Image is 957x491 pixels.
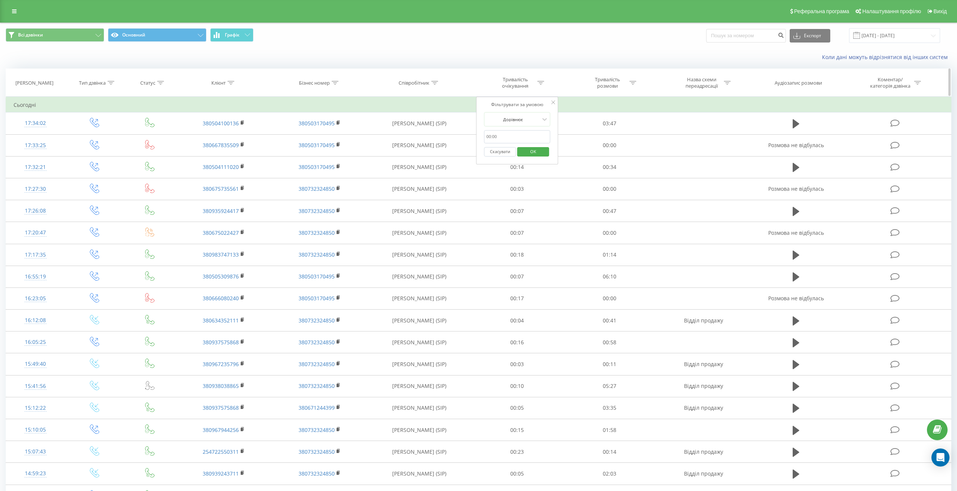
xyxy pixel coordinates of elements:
[225,32,240,38] span: Графік
[203,229,239,236] a: 380675022427
[14,444,58,459] div: 15:07:43
[299,339,335,346] a: 380732324850
[563,244,655,266] td: 01:14
[682,76,722,89] div: Назва схеми переадресації
[299,163,335,170] a: 380503170495
[471,200,563,222] td: 00:07
[822,53,951,61] a: Коли дані можуть відрізнятися вiд інших систем
[368,310,471,331] td: [PERSON_NAME] (SIP)
[108,28,206,42] button: Основний
[14,357,58,371] div: 15:49:40
[14,423,58,437] div: 15:10:05
[934,8,947,14] span: Вихід
[203,141,239,149] a: 380667835509
[706,29,786,43] input: Пошук за номером
[517,147,549,157] button: OK
[655,375,751,397] td: Відділ продажу
[471,222,563,244] td: 00:07
[299,382,335,389] a: 380732324850
[368,331,471,353] td: [PERSON_NAME] (SIP)
[768,229,824,236] span: Розмова не відбулась
[484,130,551,143] input: 00:00
[563,200,655,222] td: 00:47
[14,291,58,306] div: 16:23:05
[368,353,471,375] td: [PERSON_NAME] (SIP)
[563,310,655,331] td: 00:41
[299,426,335,433] a: 380732324850
[14,401,58,415] div: 15:12:22
[299,317,335,324] a: 380732324850
[14,313,58,328] div: 16:12:08
[14,225,58,240] div: 17:20:47
[471,331,563,353] td: 00:16
[14,335,58,350] div: 16:05:25
[655,397,751,419] td: Відділ продажу
[868,76,912,89] div: Коментар/категорія дзвінка
[203,426,239,433] a: 380967944256
[471,463,563,485] td: 00:05
[299,273,335,280] a: 380503170495
[794,8,849,14] span: Реферальна програма
[14,182,58,196] div: 17:27:30
[203,163,239,170] a: 380504111020
[471,397,563,419] td: 00:05
[655,353,751,375] td: Відділ продажу
[14,160,58,175] div: 17:32:21
[563,287,655,309] td: 00:00
[563,441,655,463] td: 00:14
[368,375,471,397] td: [PERSON_NAME] (SIP)
[484,101,551,108] div: Фільтрувати за умовою
[471,244,563,266] td: 00:18
[471,419,563,441] td: 00:15
[368,397,471,419] td: [PERSON_NAME] (SIP)
[299,470,335,477] a: 380732324850
[210,28,253,42] button: Графік
[6,28,104,42] button: Всі дзвінки
[203,185,239,192] a: 380675735561
[203,339,239,346] a: 380937575868
[471,353,563,375] td: 00:03
[368,463,471,485] td: [PERSON_NAME] (SIP)
[471,266,563,287] td: 00:07
[563,266,655,287] td: 06:10
[299,360,335,368] a: 380732324850
[299,229,335,236] a: 380732324850
[299,448,335,455] a: 380732324850
[368,441,471,463] td: [PERSON_NAME] (SIP)
[368,287,471,309] td: [PERSON_NAME] (SIP)
[563,156,655,178] td: 00:34
[203,317,239,324] a: 380634352111
[471,112,563,134] td: 00:16
[768,295,824,302] span: Розмова не відбулась
[563,375,655,397] td: 05:27
[368,178,471,200] td: [PERSON_NAME] (SIP)
[203,382,239,389] a: 380938038865
[368,156,471,178] td: [PERSON_NAME] (SIP)
[211,80,226,86] div: Клієнт
[655,441,751,463] td: Відділ продажу
[471,178,563,200] td: 00:03
[768,185,824,192] span: Розмова не відбулась
[471,375,563,397] td: 00:10
[368,112,471,134] td: [PERSON_NAME] (SIP)
[203,273,239,280] a: 380505309876
[368,134,471,156] td: [PERSON_NAME] (SIP)
[471,156,563,178] td: 00:14
[14,379,58,394] div: 15:41:56
[203,470,239,477] a: 380939243711
[203,251,239,258] a: 380983747133
[6,97,951,112] td: Сьогодні
[768,141,824,149] span: Розмова не відбулась
[471,441,563,463] td: 00:23
[14,248,58,262] div: 17:17:35
[563,134,655,156] td: 00:00
[775,80,822,86] div: Аудіозапис розмови
[587,76,628,89] div: Тривалість розмови
[14,116,58,131] div: 17:34:02
[484,147,516,157] button: Скасувати
[368,200,471,222] td: [PERSON_NAME] (SIP)
[368,222,471,244] td: [PERSON_NAME] (SIP)
[563,331,655,353] td: 00:58
[14,204,58,218] div: 17:26:08
[368,244,471,266] td: [PERSON_NAME] (SIP)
